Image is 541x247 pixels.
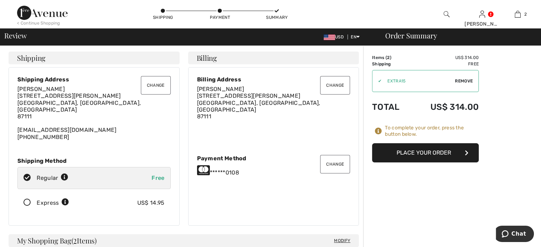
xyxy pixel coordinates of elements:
span: ( Items) [71,236,97,245]
iframe: Opens a widget where you can chat to one of our agents [496,226,534,243]
td: Items ( ) [372,54,411,61]
div: Billing Address [197,76,350,83]
span: Billing [197,54,217,61]
span: Modify [334,237,350,244]
span: Shipping [17,54,46,61]
button: Change [320,155,350,173]
h4: My Shopping Bag [9,234,359,247]
td: US$ 314.00 [411,54,479,61]
span: [STREET_ADDRESS][PERSON_NAME] [GEOGRAPHIC_DATA], [GEOGRAPHIC_DATA], [GEOGRAPHIC_DATA] 87111 [197,92,320,120]
img: My Bag [515,10,521,18]
img: US Dollar [324,34,335,40]
img: My Info [479,10,485,18]
span: 2 [73,235,77,245]
span: Free [152,174,164,181]
img: 1ère Avenue [17,6,68,20]
div: [PERSON_NAME] [465,20,499,28]
button: Change [320,76,350,95]
div: Payment [209,14,230,21]
div: Summary [266,14,287,21]
a: Sign In [479,11,485,17]
span: 2 [387,55,389,60]
div: To complete your order, press the button below. [385,125,479,138]
span: Remove [455,78,473,84]
input: Promo code [382,70,455,92]
div: US$ 14.95 [137,199,165,207]
a: 2 [500,10,535,18]
span: [PERSON_NAME] [17,86,65,92]
div: Shipping Method [17,157,171,164]
td: US$ 314.00 [411,95,479,119]
span: [STREET_ADDRESS][PERSON_NAME] [GEOGRAPHIC_DATA], [GEOGRAPHIC_DATA], [GEOGRAPHIC_DATA] 87111 [17,92,141,120]
span: EN [351,34,360,39]
div: Shipping Address [17,76,171,83]
div: Express [37,199,69,207]
button: Place Your Order [372,143,479,162]
div: < Continue Shopping [17,20,60,26]
div: Order Summary [377,32,537,39]
span: Review [4,32,27,39]
div: Payment Method [197,155,350,162]
div: [EMAIL_ADDRESS][DOMAIN_NAME] [PHONE_NUMBER] [17,86,171,140]
div: ✔ [372,78,382,84]
td: Total [372,95,411,119]
td: Shipping [372,61,411,67]
button: Change [141,76,171,95]
span: [PERSON_NAME] [197,86,244,92]
td: Free [411,61,479,67]
span: USD [324,34,346,39]
span: 2 [524,11,527,17]
div: Regular [37,174,68,182]
img: search the website [444,10,450,18]
div: Shipping [152,14,174,21]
